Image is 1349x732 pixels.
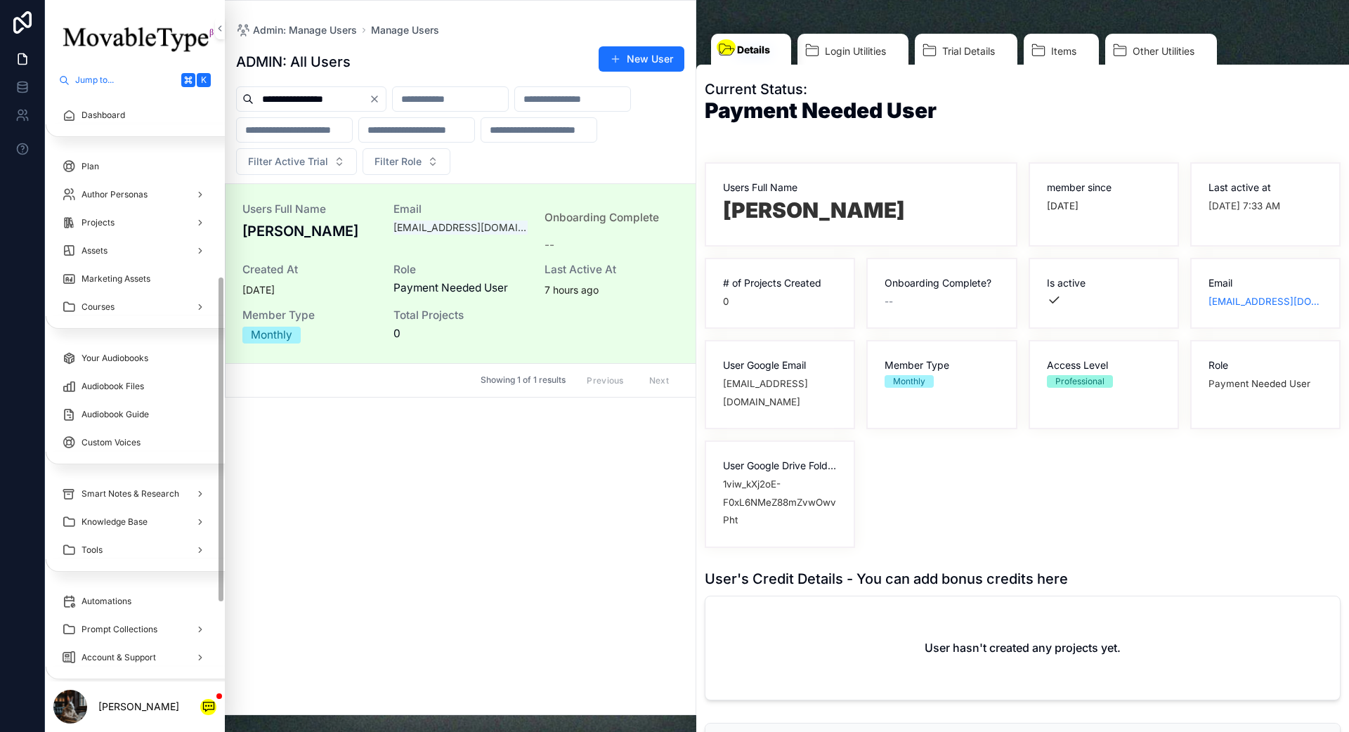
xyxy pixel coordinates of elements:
span: Automations [82,596,131,607]
a: Manage Users [371,23,439,37]
span: Users Full Name [723,181,999,195]
button: Select Button [236,148,357,175]
div: Monthly [251,327,292,343]
span: Role [1208,358,1322,372]
span: 0 [723,293,729,311]
span: Is active [1047,276,1161,290]
span: Member Type [885,358,998,372]
span: Details [737,43,770,57]
a: [EMAIL_ADDRESS][DOMAIN_NAME] [1208,293,1322,311]
a: Your Audiobooks [53,346,216,371]
p: 7 hours ago [545,281,599,299]
span: [EMAIL_ADDRESS][DOMAIN_NAME] [723,375,837,411]
span: Dashboard [82,110,125,121]
span: Payment Needed User [393,281,508,295]
span: User Google Drive Folder ID [723,459,837,473]
a: Automations [53,589,216,614]
span: Access Level [1047,358,1161,372]
span: Audiobook Guide [82,409,149,420]
a: Users Full Name[PERSON_NAME]Email[EMAIL_ADDRESS][DOMAIN_NAME]Onboarding Complete--Created at[DATE... [226,184,696,363]
span: Last active at [545,264,679,275]
a: Custom Voices [53,430,216,455]
h1: Current Status: [705,81,937,98]
span: Onboarding Complete [545,209,679,226]
span: Login Utilities [825,44,886,58]
span: -- [545,237,554,253]
a: Author Personas [53,182,216,207]
div: Professional [1055,375,1104,388]
h1: User's Credit Details - You can add bonus credits here [705,570,1068,587]
div: Monthly [893,375,925,388]
span: Items [1051,44,1076,58]
button: Clear [369,93,386,105]
span: Users Full Name [242,204,377,215]
span: # of Projects Created [723,276,837,290]
div: scrollable content [45,93,225,681]
a: Account & Support [53,645,216,670]
span: Role [393,264,528,275]
span: Showing 1 of 1 results [481,374,566,386]
span: Last active at [1208,181,1322,195]
a: Details [711,34,791,72]
span: Account & Support [82,652,156,663]
p: [DATE] [1047,197,1078,214]
span: Your Audiobooks [82,353,148,364]
span: Onboarding Complete? [885,276,998,290]
span: Total Projects [393,310,528,321]
span: Email [1208,276,1322,290]
h1: Payment Needed User [705,98,937,123]
span: Trial Details [942,44,995,58]
span: Created at [242,264,377,275]
span: Payment Needed User [1208,375,1310,393]
a: Marketing Assets [53,266,216,292]
span: User Google Email [723,358,837,372]
a: Projects [53,210,216,235]
p: [DATE] [242,281,275,299]
span: 0 [393,327,528,341]
span: Jump to... [75,74,176,86]
span: Filter Role [374,155,422,169]
button: Jump to...K [53,67,216,93]
a: Tools [53,537,216,563]
img: App logo [53,18,216,61]
a: Audiobook Files [53,374,216,399]
h3: [PERSON_NAME] [242,221,377,242]
span: Member Type [242,310,377,321]
button: New User [599,46,684,72]
span: Audiobook Files [82,381,144,392]
span: Email [393,204,528,215]
span: Filter Active Trial [248,155,328,169]
a: Trial Details [915,34,1017,72]
span: Smart Notes & Research [82,488,179,499]
a: Admin: Manage Users [236,23,357,37]
span: member since [1047,181,1161,195]
a: Prompt Collections [53,617,216,642]
span: Prompt Collections [82,624,157,635]
span: 1viw_kXj2oE-F0xL6NMeZ88mZvwOwvPht [723,476,837,530]
a: Courses [53,294,216,320]
a: Items [1024,34,1099,72]
a: Login Utilities [797,34,908,72]
span: K [198,74,209,86]
h1: [PERSON_NAME] [723,197,999,228]
span: Assets [82,245,107,256]
a: Dashboard [53,103,216,128]
span: Author Personas [82,189,148,200]
span: Knowledge Base [82,516,148,528]
span: Admin: Manage Users [253,23,357,37]
span: -- [885,293,893,311]
a: [EMAIL_ADDRESS][DOMAIN_NAME] [393,221,528,235]
a: Other Utilities [1105,34,1217,72]
span: Marketing Assets [82,273,150,285]
span: Custom Voices [82,437,141,448]
span: Tools [82,544,103,556]
p: [PERSON_NAME] [98,700,179,714]
a: Assets [53,238,216,263]
button: Select Button [363,148,450,175]
span: Plan [82,161,99,172]
span: [DATE] 7:33 AM [1208,197,1322,216]
h1: ADMIN: All Users [236,53,351,70]
span: Other Utilities [1133,44,1194,58]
